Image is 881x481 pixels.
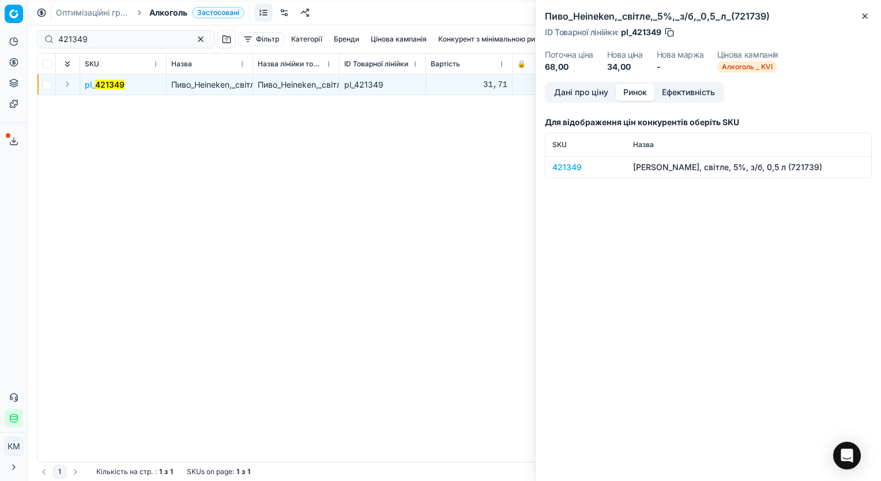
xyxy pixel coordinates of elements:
button: Конкурент з мінімальною ринковою ціною [434,32,587,46]
dt: Цінова кампанія [717,51,778,59]
button: Цінова кампанія [366,32,431,46]
button: Expand [61,77,74,91]
button: Expand all [61,57,74,71]
dt: Нова маржа [657,51,704,59]
div: : [96,467,173,476]
div: [PERSON_NAME], світле, 5%, з/б, 0,5 л (721739) [633,161,864,173]
span: 🔒 [517,59,526,69]
button: Go to previous page [37,465,51,479]
button: Ефективність [654,84,722,101]
div: 31,71 [431,79,507,91]
strong: 1 [159,467,162,476]
strong: з [242,467,245,476]
div: Пиво_Heineken,_світле,_5%,_з/б,_0,5_л_(721739) [258,79,334,91]
span: ID Товарної лінійки : [545,28,619,36]
input: Пошук по SKU або назві [58,33,185,45]
button: Категорії [287,32,327,46]
strong: 1 [236,467,239,476]
span: АлкогольЗастосовані [149,7,244,18]
button: Дані про ціну [547,84,616,101]
strong: з [164,467,168,476]
strong: 1 [170,467,173,476]
button: pl_421349 [85,79,125,91]
span: SKU [85,59,99,69]
span: pl_ [85,79,125,91]
span: Назва [633,140,654,149]
span: Пиво_Heineken,_світле,_5%,_з/б,_0,5_л_(721739) [171,80,358,89]
nav: pagination [37,465,82,479]
button: Бренди [329,32,364,46]
mark: 421349 [95,80,125,89]
h2: Пиво_Heineken,_світле,_5%,_з/б,_0,5_л_(721739) [545,9,872,23]
dd: - [657,61,704,73]
span: SKUs on page : [187,467,234,476]
button: Go to next page [69,465,82,479]
span: Алкоголь [149,7,187,18]
dd: 68,00 [545,61,593,73]
span: Назва лінійки товарів [258,59,323,69]
dt: Нова ціна [607,51,643,59]
dd: 34,00 [607,61,643,73]
span: Назва [171,59,192,69]
span: SKU [552,140,567,149]
button: 1 [53,465,66,479]
span: Застосовані [192,7,244,18]
button: Ринок [616,84,654,101]
span: ID Товарної лінійки [344,59,408,69]
span: Кількість на стр. [96,467,153,476]
div: 421349 [552,161,619,173]
div: Open Intercom Messenger [833,442,861,469]
a: Оптимізаційні групи [56,7,130,18]
span: Вартість [431,59,460,69]
strong: 1 [247,467,250,476]
nav: breadcrumb [56,7,244,18]
span: КM [5,438,22,455]
button: КM [5,437,23,456]
span: Алкоголь _ KVI [717,61,777,73]
dt: Поточна ціна [545,51,593,59]
h3: Для відображення цін конкурентів оберіть SKU [545,117,872,128]
button: Фільтр [238,32,284,46]
div: pl_421349 [344,79,421,91]
span: pl_421349 [621,27,661,38]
